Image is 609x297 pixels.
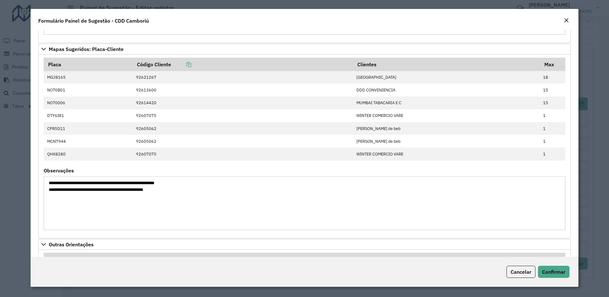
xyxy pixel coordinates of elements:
[44,97,133,109] td: NOT0006
[38,17,149,25] h4: Formulário Painel de Sugestão - CDD Camboriú
[353,109,540,122] td: WINTER COMERCIO VARE
[133,83,353,96] td: 92613600
[538,266,570,278] button: Confirmar
[49,47,124,52] span: Mapas Sugeridos: Placa-Cliente
[353,58,540,71] th: Clientes
[353,97,540,109] td: MUMBAI TABACARIA E C
[562,17,571,25] button: Close
[179,256,199,263] a: Copiar
[133,58,353,71] th: Código Cliente
[353,135,540,148] td: [PERSON_NAME] de beb
[44,109,133,122] td: DTY6I81
[540,135,565,148] td: 1
[44,83,133,96] td: NOT0B01
[506,266,535,278] button: Cancelar
[49,242,94,247] span: Outras Orientações
[540,83,565,96] td: 15
[353,122,540,135] td: [PERSON_NAME] de beb
[133,97,353,109] td: 92614420
[44,135,133,148] td: MCN7944
[353,148,540,160] td: WINTER COMERCIO VARE
[542,269,565,275] span: Confirmar
[38,54,571,238] div: Mapas Sugeridos: Placa-Cliente
[540,148,565,160] td: 1
[140,253,418,266] th: Código Cliente
[133,135,353,148] td: 92605062
[44,58,133,71] th: Placa
[540,71,565,84] td: 18
[44,167,74,174] label: Observações
[564,18,569,23] em: Fechar
[353,83,540,96] td: DDD CONVENIENCIA
[353,71,540,84] td: [GEOGRAPHIC_DATA]
[171,61,191,68] a: Copiar
[540,253,565,266] th: Max
[38,239,571,250] a: Outras Orientações
[540,97,565,109] td: 15
[133,109,353,122] td: 92607075
[511,269,531,275] span: Cancelar
[133,122,353,135] td: 92605062
[540,58,565,71] th: Max
[133,148,353,160] td: 92607075
[133,71,353,84] td: 92621267
[540,122,565,135] td: 1
[44,148,133,160] td: QHX8280
[540,109,565,122] td: 1
[44,122,133,135] td: CPR5D11
[418,253,540,266] th: Clientes
[38,44,571,54] a: Mapas Sugeridos: Placa-Cliente
[44,71,133,84] td: MGJ8165
[44,253,140,266] th: Placa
